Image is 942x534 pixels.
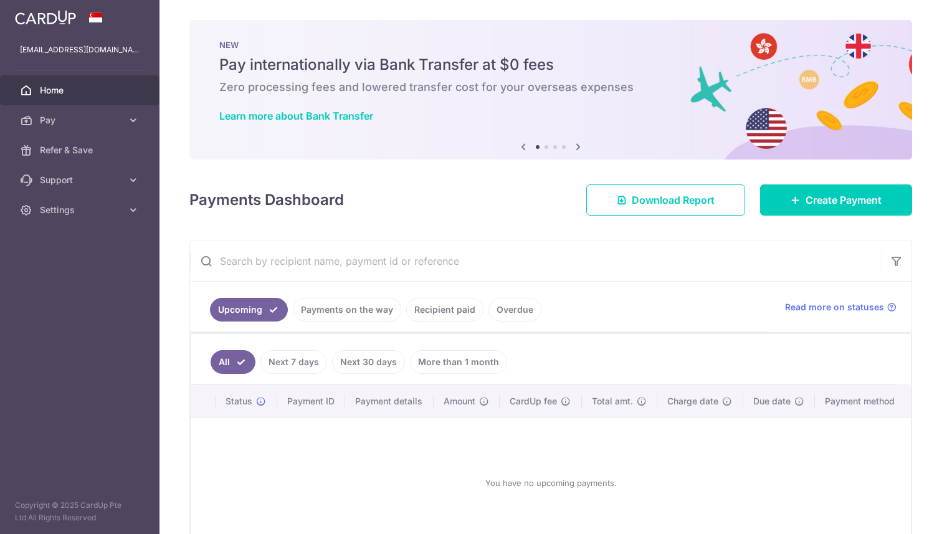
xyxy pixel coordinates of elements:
span: Read more on statuses [785,301,884,313]
span: Charge date [667,395,718,408]
a: Create Payment [760,184,912,216]
a: Payments on the way [293,298,401,322]
a: Read more on statuses [785,301,897,313]
span: Total amt. [592,395,633,408]
span: Create Payment [806,193,882,207]
img: Bank transfer banner [189,20,912,160]
a: Upcoming [210,298,288,322]
th: Payment method [815,385,911,417]
span: Amount [444,395,475,408]
input: Search by recipient name, payment id or reference [190,241,882,281]
a: Overdue [488,298,541,322]
a: More than 1 month [410,350,507,374]
h6: Zero processing fees and lowered transfer cost for your overseas expenses [219,80,882,95]
span: Pay [40,114,122,126]
a: All [211,350,255,374]
span: Status [226,395,252,408]
th: Payment details [345,385,434,417]
span: Settings [40,204,122,216]
a: Next 7 days [260,350,327,374]
span: Due date [753,395,791,408]
span: Refer & Save [40,144,122,156]
span: Support [40,174,122,186]
span: Download Report [632,193,715,207]
a: Learn more about Bank Transfer [219,110,373,122]
a: Download Report [586,184,745,216]
p: NEW [219,40,882,50]
a: Recipient paid [406,298,483,322]
img: CardUp [15,10,76,25]
span: Home [40,84,122,97]
p: [EMAIL_ADDRESS][DOMAIN_NAME] [20,44,140,56]
h5: Pay internationally via Bank Transfer at $0 fees [219,55,882,75]
th: Payment ID [277,385,345,417]
h4: Payments Dashboard [189,189,344,211]
a: Next 30 days [332,350,405,374]
span: CardUp fee [510,395,557,408]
